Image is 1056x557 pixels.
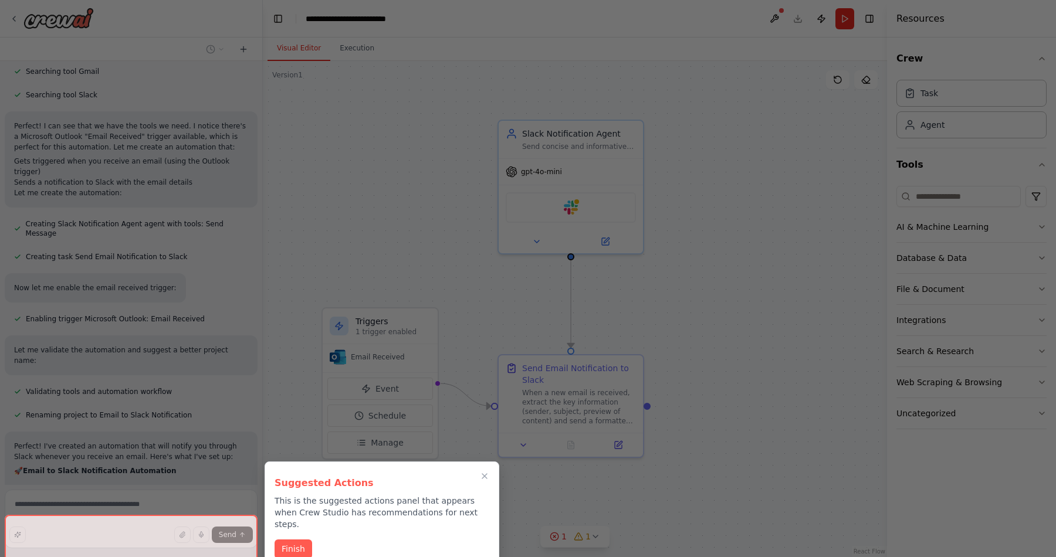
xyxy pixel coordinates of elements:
[478,469,492,483] button: Close walkthrough
[270,11,286,27] button: Hide left sidebar
[275,495,489,530] p: This is the suggested actions panel that appears when Crew Studio has recommendations for next st...
[275,476,489,490] h3: Suggested Actions
[12,291,23,303] button: Open VU Education Lab Assistant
